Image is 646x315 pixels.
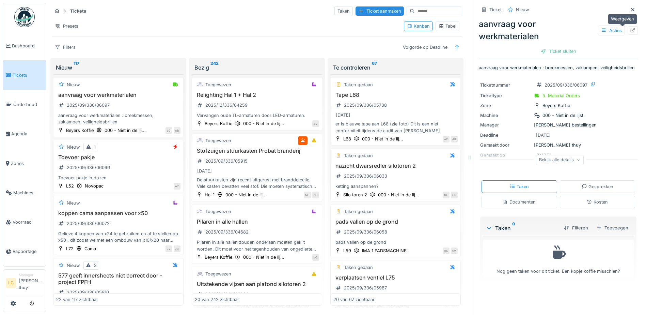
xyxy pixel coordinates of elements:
[12,43,43,49] span: Dashboard
[174,127,180,134] div: AB
[582,183,613,190] div: Gesprekken
[194,63,319,72] div: Bezig
[11,160,43,167] span: Zones
[67,102,110,108] div: 2025/09/336/06097
[225,192,267,198] div: 000 - Niet in de lij...
[510,183,529,190] div: Taken
[336,112,350,118] div: [DATE]
[6,278,16,288] li: LC
[439,23,456,29] div: Tabel
[344,81,373,88] div: Taken gedaan
[344,264,373,271] div: Taken gedaan
[13,219,43,225] span: Voorraad
[334,6,353,16] div: Taken
[451,136,458,142] div: JD
[333,274,458,281] h3: verplaatsen ventiel L75
[480,142,636,148] div: [PERSON_NAME] thuy
[503,199,536,205] div: Documenten
[362,247,407,254] div: IMA 1 PADSMACHINE
[479,18,638,43] div: aanvraag voor werkmaterialen
[343,136,351,142] div: L68
[67,144,80,150] div: Nieuw
[67,289,109,296] div: 2025/09/336/05910
[333,296,375,303] div: 20 van 67 zichtbaar
[195,148,319,154] h3: Stofzuigen stuurkasten Probat branderij
[516,6,529,13] div: Nieuw
[3,237,46,266] a: Rapportage
[333,239,458,245] div: pads vallen op de grond
[67,81,80,88] div: Nieuw
[195,219,319,225] h3: Pilaren in alle hallen
[344,173,387,179] div: 2025/09/336/06033
[13,101,43,108] span: Onderhoud
[13,190,43,196] span: Machines
[66,183,74,189] div: L52
[3,90,46,119] a: Onderhoud
[52,21,81,31] div: Presets
[67,220,110,227] div: 2025/09/336/06072
[3,208,46,237] a: Voorraad
[486,224,558,232] div: Taken
[195,281,319,287] h3: Uitstekende vijzen aan plafond silotoren 2
[344,229,387,235] div: 2025/09/336/06058
[205,81,231,88] div: Toegewezen
[84,245,96,252] div: Cama
[56,175,180,181] div: Toevoer pakje in dozen
[487,243,629,274] div: Nog geen taken voor dit ticket. Een kopje koffie misschien?
[479,64,638,71] p: aanvraag voor werkmaterialen : breekmessen, zaklampen, veiligheidsbrillen
[343,192,367,198] div: Silo toren 2
[451,192,458,198] div: GE
[174,183,180,190] div: AZ
[480,142,531,148] div: Gemaakt door
[344,285,387,291] div: 2025/09/336/05987
[545,82,587,88] div: 2025/09/336/06097
[443,136,450,142] div: AP
[480,102,531,109] div: Zone
[312,120,319,127] div: SV
[542,92,580,99] div: 5. Material Orders
[85,183,104,189] div: Novopac
[195,112,319,119] div: Vervangen oude TL-armaturen door LED-armaturen.
[480,112,531,119] div: Machine
[195,177,319,190] div: De stuurkasten zijn recent uitgerust met branddetectie. Vele kasten bevatten veel stof. Die moete...
[67,262,80,269] div: Nieuw
[74,63,79,72] sup: 117
[480,122,531,128] div: Manager
[304,192,311,198] div: MD
[14,7,35,27] img: Badge_color-CXgf-gQk.svg
[67,164,110,171] div: 2025/09/336/06096
[205,254,232,260] div: Beyers Koffie
[56,92,180,98] h3: aanvraag voor werkmaterialen
[378,192,419,198] div: 000 - Niet in de lij...
[343,247,351,254] div: L59
[210,63,219,72] sup: 242
[66,127,94,134] div: Beyers Koffie
[561,223,591,232] div: Filteren
[19,272,43,294] li: [PERSON_NAME] thuy
[174,245,180,252] div: JD
[362,136,403,142] div: 000 - Niet in de lij...
[480,122,636,128] div: [PERSON_NAME] bestellingen
[538,47,579,56] div: Ticket sluiten
[195,239,319,252] div: Pilaren in alle hallen zouden onderaan moeten geklit worden. Dit moet voor het tegenhouden van on...
[56,296,98,303] div: 22 van 117 zichtbaar
[56,230,180,243] div: Gelieve 4 koppen van x24 te gebruiken en af te stellen op x50 . dit zodat we met een ombouw van x...
[333,219,458,225] h3: pads vallen op de grond
[512,224,515,232] sup: 0
[56,112,180,125] div: aanvraag voor werkmaterialen : breekmessen, zaklampen, veiligheidsbrillen
[13,248,43,255] span: Rapportage
[166,245,172,252] div: JV
[356,6,404,16] div: Ticket aanmaken
[67,8,89,14] strong: Tickets
[6,272,43,295] a: LC Manager[PERSON_NAME] thuy
[11,131,43,137] span: Agenda
[195,296,239,303] div: 20 van 242 zichtbaar
[67,200,80,206] div: Nieuw
[608,14,637,24] div: Weergeven
[243,254,284,260] div: 000 - Niet in de lij...
[52,42,79,52] div: Filters
[587,199,608,205] div: Kosten
[3,31,46,60] a: Dashboard
[166,127,172,134] div: LC
[56,63,181,72] div: Nieuw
